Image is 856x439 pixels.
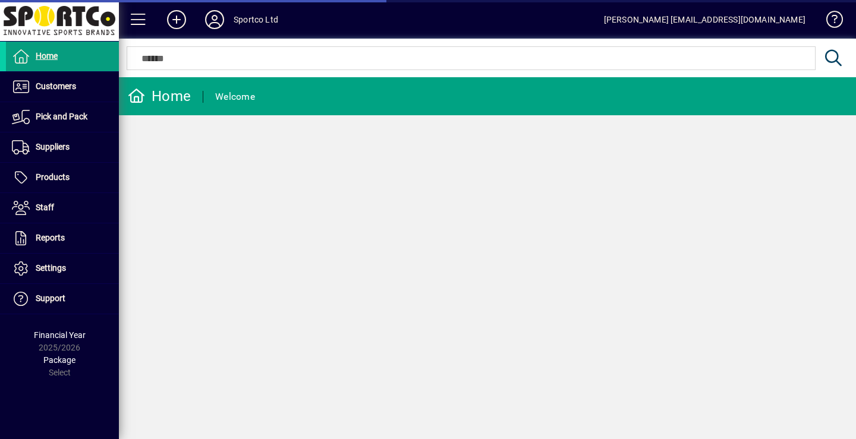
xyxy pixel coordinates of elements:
[36,172,70,182] span: Products
[36,293,65,303] span: Support
[158,9,196,30] button: Add
[6,223,119,253] a: Reports
[36,263,66,273] span: Settings
[6,284,119,314] a: Support
[36,51,58,61] span: Home
[43,355,75,365] span: Package
[128,87,191,106] div: Home
[6,102,119,132] a: Pick and Pack
[234,10,278,29] div: Sportco Ltd
[36,81,76,91] span: Customers
[36,203,54,212] span: Staff
[6,163,119,192] a: Products
[6,132,119,162] a: Suppliers
[604,10,805,29] div: [PERSON_NAME] [EMAIL_ADDRESS][DOMAIN_NAME]
[215,87,255,106] div: Welcome
[36,142,70,151] span: Suppliers
[196,9,234,30] button: Profile
[36,112,87,121] span: Pick and Pack
[6,193,119,223] a: Staff
[34,330,86,340] span: Financial Year
[6,72,119,102] a: Customers
[6,254,119,283] a: Settings
[36,233,65,242] span: Reports
[817,2,841,41] a: Knowledge Base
